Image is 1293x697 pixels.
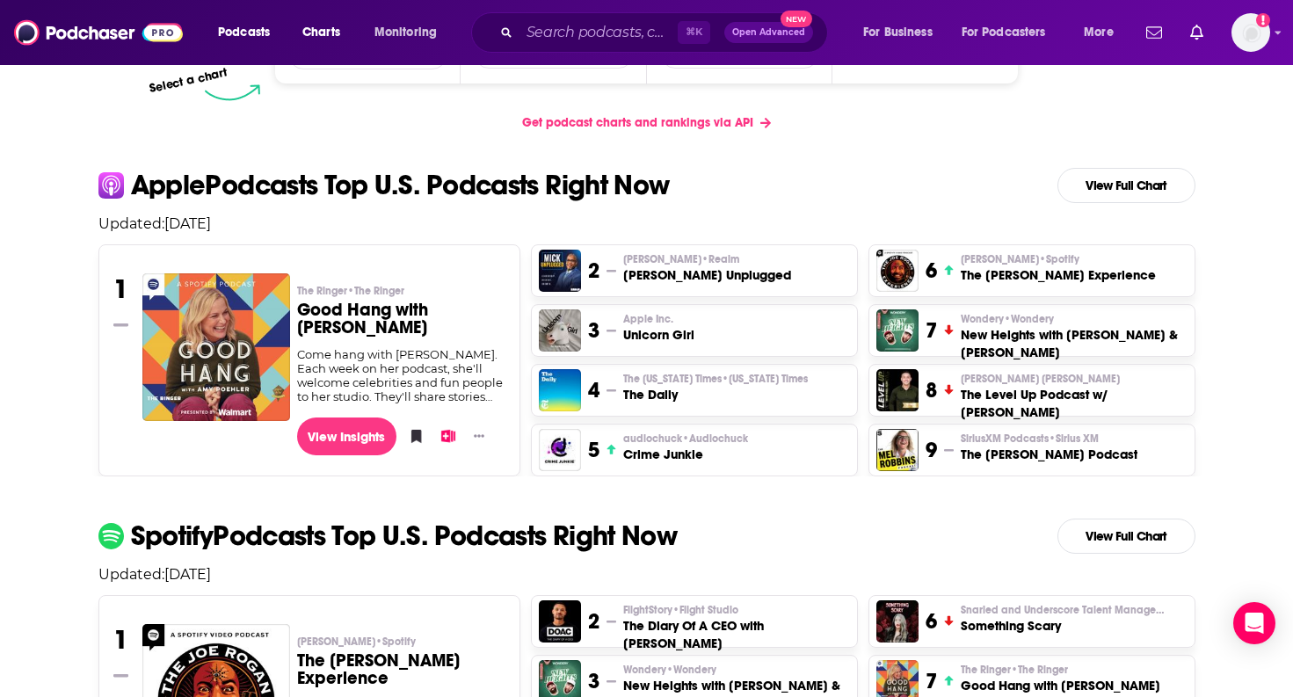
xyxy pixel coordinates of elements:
span: • Wondery [666,664,716,676]
span: • Wondery [1004,313,1054,325]
span: Open Advanced [732,28,805,37]
img: Something Scary [876,600,919,643]
span: Wondery [623,663,716,677]
span: ⌘ K [678,21,710,44]
span: • Spotify [1039,253,1079,265]
h3: The Level Up Podcast w/ [PERSON_NAME] [961,386,1187,421]
span: More [1084,20,1114,45]
span: [PERSON_NAME] [623,252,739,266]
img: Crime Junkie [539,429,581,471]
a: The Mel Robbins Podcast [876,429,919,471]
span: • Audiochuck [682,432,748,445]
p: Select a chart [149,65,229,96]
img: The Level Up Podcast w/ Paul Alex [876,369,919,411]
p: The Ringer • The Ringer [961,663,1160,677]
span: FlightStory [623,603,738,617]
p: The Ringer • The Ringer [297,284,505,298]
h3: 9 [926,437,937,463]
a: SiriusXM Podcasts•Sirius XMThe [PERSON_NAME] Podcast [961,432,1137,463]
p: SiriusXM Podcasts • Sirius XM [961,432,1137,446]
button: Countries [475,40,632,69]
img: The Joe Rogan Experience [876,250,919,292]
img: spotify Icon [98,523,124,548]
p: Snarled and Underscore Talent Management • Studio 71 [961,603,1172,617]
a: [PERSON_NAME]•SpotifyThe [PERSON_NAME] Experience [961,252,1156,284]
a: The Ringer•The RingerGood Hang with [PERSON_NAME] [961,663,1160,694]
h3: The Diary Of A CEO with [PERSON_NAME] [623,617,849,652]
span: Monitoring [374,20,437,45]
p: Joe Rogan • Spotify [297,635,505,649]
span: Apple Inc. [623,312,673,326]
span: • Realm [701,253,739,265]
h3: Crime Junkie [623,446,748,463]
a: [PERSON_NAME] [PERSON_NAME]The Level Up Podcast w/ [PERSON_NAME] [961,372,1187,421]
h3: The Daily [623,386,808,403]
h3: [PERSON_NAME] Unplugged [623,266,791,284]
span: New [781,11,812,27]
a: FlightStory•Flight StudioThe Diary Of A CEO with [PERSON_NAME] [623,603,849,652]
span: [PERSON_NAME] [297,635,416,649]
p: Wondery • Wondery [623,663,849,677]
span: The Ringer [961,663,1068,677]
a: Apple Inc.Unicorn Girl [623,312,694,344]
p: Joe Rogan • Spotify [961,252,1156,266]
button: open menu [950,18,1071,47]
img: The Diary Of A CEO with Steven Bartlett [539,600,581,643]
h3: New Heights with [PERSON_NAME] & [PERSON_NAME] [961,326,1187,361]
a: The [US_STATE] Times•[US_STATE] TimesThe Daily [623,372,808,403]
img: New Heights with Jason & Travis Kelce [876,309,919,352]
h3: 3 [588,317,599,344]
h3: 1 [113,624,128,656]
img: Podchaser - Follow, Share and Rate Podcasts [14,16,183,49]
span: The Ringer [297,284,404,298]
p: Mick Hunt • Realm [623,252,791,266]
p: Apple Podcasts Top U.S. Podcasts Right Now [131,171,670,200]
a: Get podcast charts and rankings via API [508,101,785,144]
p: The New York Times • New York Times [623,372,808,386]
img: Unicorn Girl [539,309,581,352]
span: Charts [302,20,340,45]
span: • Sirius XM [1049,432,1099,445]
span: Get podcast charts and rankings via API [522,115,753,130]
a: Show notifications dropdown [1139,18,1169,47]
a: Good Hang with Amy Poehler [142,273,290,420]
a: The Ringer•The RingerGood Hang with [PERSON_NAME] [297,284,505,347]
img: Mick Unplugged [539,250,581,292]
button: Add to List [435,423,453,449]
div: Open Intercom Messenger [1233,602,1275,644]
h2: Platforms [289,41,447,69]
button: Bookmark Podcast [403,423,421,449]
h3: 8 [926,377,937,403]
img: select arrow [205,84,260,101]
a: View Insights [297,417,396,455]
h3: The [PERSON_NAME] Experience [961,266,1156,284]
div: Search podcasts, credits, & more... [488,12,845,53]
img: The Daily [539,369,581,411]
p: Apple Inc. [623,312,694,326]
button: open menu [362,18,460,47]
svg: Add a profile image [1256,13,1270,27]
span: Podcasts [218,20,270,45]
p: audiochuck • Audiochuck [623,432,748,446]
button: Show More Button [467,427,491,445]
span: [PERSON_NAME] [961,252,1079,266]
span: • Flight Studio [672,604,738,616]
span: SiriusXM Podcasts [961,432,1099,446]
a: Show notifications dropdown [1183,18,1210,47]
h3: 7 [926,317,937,344]
span: • The Ringer [1011,664,1068,676]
